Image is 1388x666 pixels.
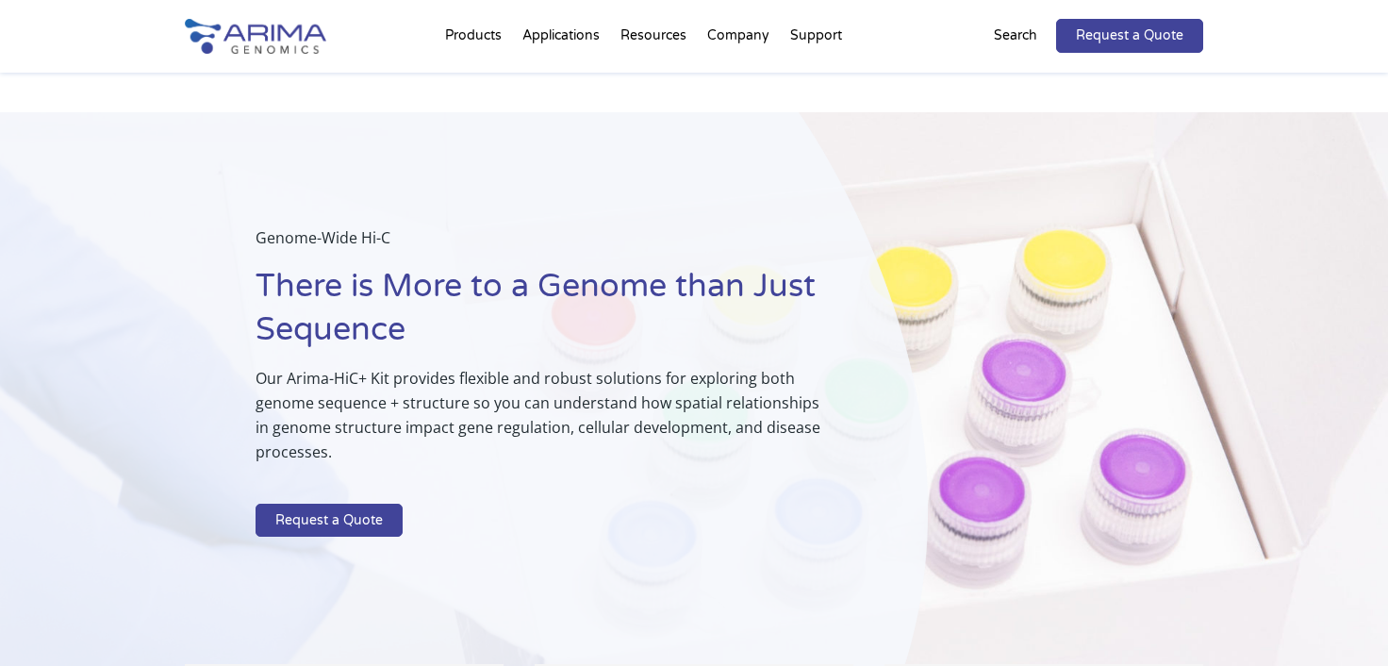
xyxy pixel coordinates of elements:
a: Request a Quote [256,504,403,538]
img: Arima-Genomics-logo [185,19,326,54]
p: Genome-Wide Hi-C [256,225,834,265]
h1: There is More to a Genome than Just Sequence [256,265,834,366]
p: Search [994,24,1037,48]
a: Request a Quote [1056,19,1203,53]
p: Our Arima-HiC+ Kit provides flexible and robust solutions for exploring both genome sequence + st... [256,366,834,479]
